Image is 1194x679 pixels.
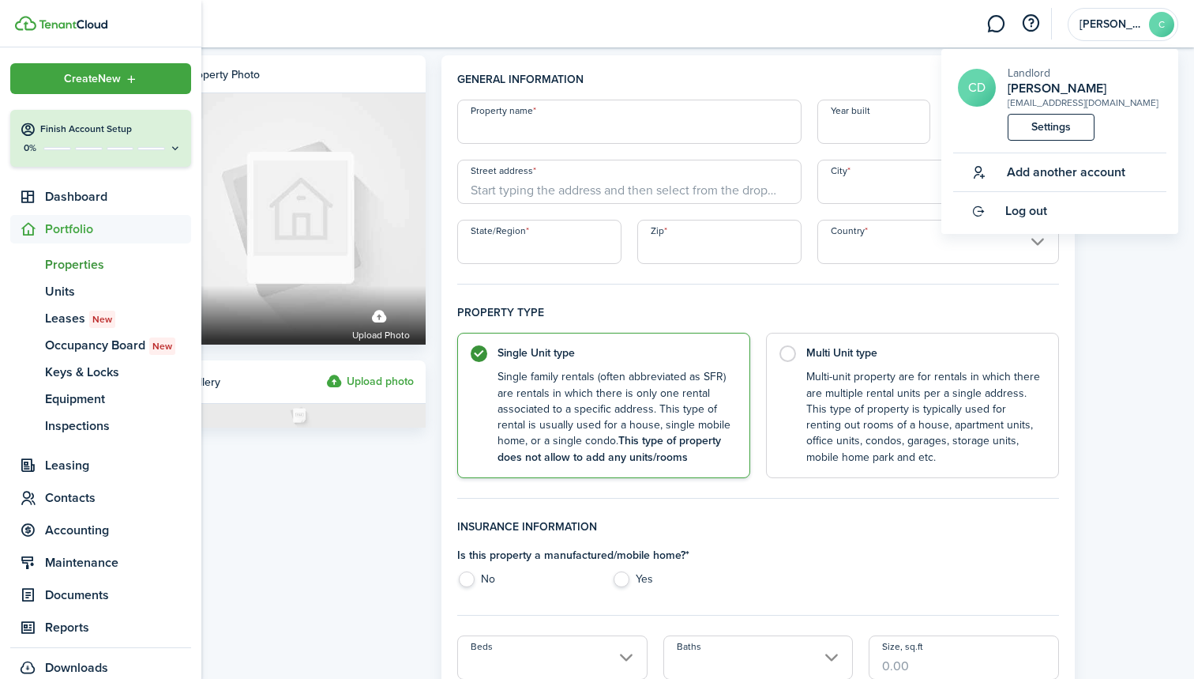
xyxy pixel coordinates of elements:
p: 0% [20,141,39,155]
img: TenantCloud [15,16,36,31]
button: Add another account [953,153,1125,191]
a: Occupancy BoardNew [10,332,191,359]
span: Contacts [45,489,191,507]
span: Properties [45,255,191,274]
a: Log out [953,192,1166,230]
a: Messaging [981,4,1011,44]
span: Downloads [45,658,108,677]
control-radio-card-title: Single Unit type [497,345,734,361]
span: Units [45,282,191,301]
span: Documents [45,586,191,605]
span: Gallery [186,374,220,390]
a: Properties [10,251,191,278]
span: Accounting [45,521,191,540]
a: LeasesNew [10,305,191,332]
control-radio-card-description: Single family rentals (often abbreviated as SFR) are rentals in which there is only one rental as... [497,369,734,466]
div: [EMAIL_ADDRESS][DOMAIN_NAME] [1008,96,1158,110]
a: Settings [1008,114,1094,141]
span: Maintenance [45,553,191,572]
span: Upload photo [352,327,410,343]
a: Reports [10,613,191,642]
span: Add another account [1007,165,1125,179]
button: Finish Account Setup0% [10,110,191,167]
img: Photo placeholder [175,404,426,428]
control-radio-card-description: Multi-unit property are for rentals in which there are multiple rental units per a single address... [806,369,1042,466]
span: Leases [45,309,191,328]
b: This type of property does not allow to add any units/rooms [497,432,721,465]
span: New [152,339,172,353]
img: TenantCloud [39,20,107,29]
h4: General information [457,71,1059,100]
div: Property photo [186,66,260,83]
a: Equipment [10,386,191,413]
h4: Finish Account Setup [40,123,182,136]
input: Start typing the address and then select from the dropdown [457,160,802,204]
span: New [92,312,112,326]
span: Dashboard [45,187,191,206]
span: Carlos [1079,19,1143,30]
control-radio-card-title: Multi Unit type [806,345,1042,361]
span: Portfolio [45,220,191,239]
h4: Insurance information [457,519,1059,547]
span: Leasing [45,456,191,475]
span: Inspections [45,417,191,436]
label: Yes [612,571,750,595]
span: Occupancy Board [45,336,191,355]
a: [PERSON_NAME] [1008,81,1158,96]
label: Upload photo [352,301,410,343]
h4: Is this property a manufactured/mobile home? * [457,547,750,564]
a: Inspections [10,413,191,439]
h4: Property type [457,304,1059,333]
a: Keys & Locks [10,359,191,386]
button: Open menu [10,63,191,94]
label: No [457,571,595,595]
span: Landlord [1008,65,1050,81]
span: Equipment [45,390,191,409]
a: CD [958,69,996,107]
span: Create New [64,74,121,85]
span: Log out [1005,204,1047,218]
a: Units [10,278,191,305]
h2: Carlos Delgado [1008,81,1158,96]
span: Reports [45,618,191,637]
span: Keys & Locks [45,363,191,382]
avatar-text: C [1149,12,1174,37]
button: Open resource center [1017,10,1044,37]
